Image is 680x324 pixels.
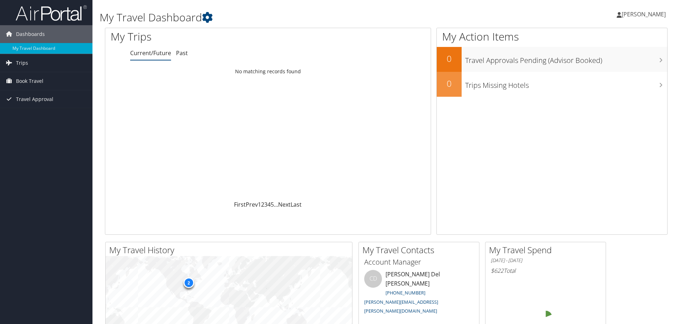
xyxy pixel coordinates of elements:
[437,78,462,90] h2: 0
[364,270,382,288] div: CD
[16,5,87,21] img: airportal-logo.png
[234,201,246,208] a: First
[16,54,28,72] span: Trips
[261,201,264,208] a: 2
[16,72,43,90] span: Book Travel
[16,25,45,43] span: Dashboards
[258,201,261,208] a: 1
[617,4,673,25] a: [PERSON_NAME]
[465,77,667,90] h3: Trips Missing Hotels
[491,257,600,264] h6: [DATE] - [DATE]
[176,49,188,57] a: Past
[100,10,482,25] h1: My Travel Dashboard
[437,53,462,65] h2: 0
[267,201,271,208] a: 4
[271,201,274,208] a: 5
[361,270,477,317] li: [PERSON_NAME] Del [PERSON_NAME]
[437,47,667,72] a: 0Travel Approvals Pending (Advisor Booked)
[264,201,267,208] a: 3
[291,201,302,208] a: Last
[105,65,431,78] td: No matching records found
[274,201,278,208] span: …
[362,244,479,256] h2: My Travel Contacts
[622,10,666,18] span: [PERSON_NAME]
[109,244,352,256] h2: My Travel History
[465,52,667,65] h3: Travel Approvals Pending (Advisor Booked)
[183,277,194,288] div: 2
[386,290,425,296] a: [PHONE_NUMBER]
[364,257,474,267] h3: Account Manager
[491,267,600,275] h6: Total
[130,49,171,57] a: Current/Future
[491,267,504,275] span: $622
[16,90,53,108] span: Travel Approval
[437,29,667,44] h1: My Action Items
[437,72,667,97] a: 0Trips Missing Hotels
[111,29,290,44] h1: My Trips
[364,299,438,314] a: [PERSON_NAME][EMAIL_ADDRESS][PERSON_NAME][DOMAIN_NAME]
[278,201,291,208] a: Next
[246,201,258,208] a: Prev
[489,244,606,256] h2: My Travel Spend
